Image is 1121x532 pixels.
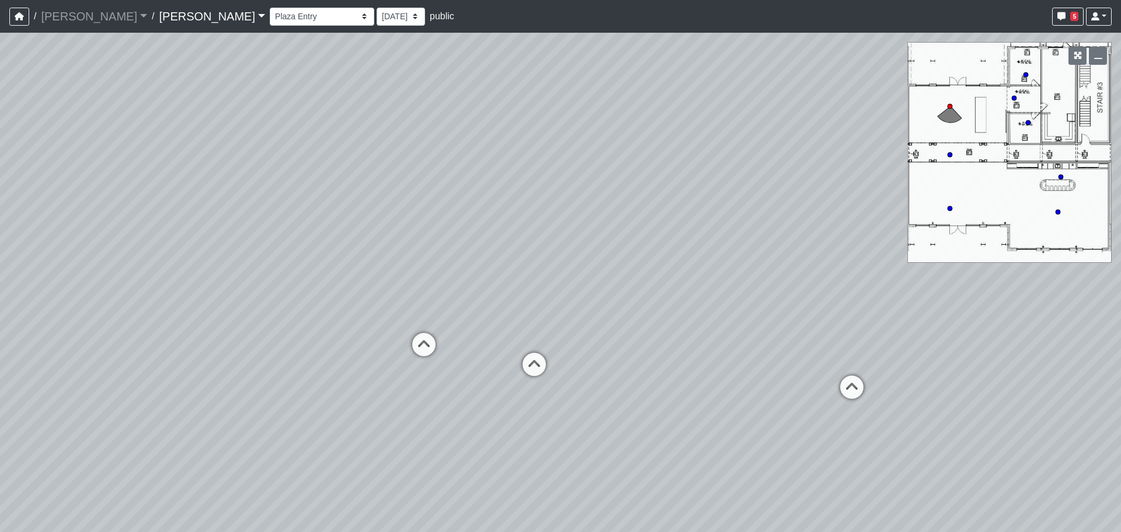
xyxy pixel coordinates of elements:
[430,11,454,21] span: public
[29,5,41,28] span: /
[1052,8,1084,26] button: 5
[147,5,159,28] span: /
[1070,12,1078,21] span: 5
[159,5,265,28] a: [PERSON_NAME]
[41,5,147,28] a: [PERSON_NAME]
[9,509,78,532] iframe: Ybug feedback widget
